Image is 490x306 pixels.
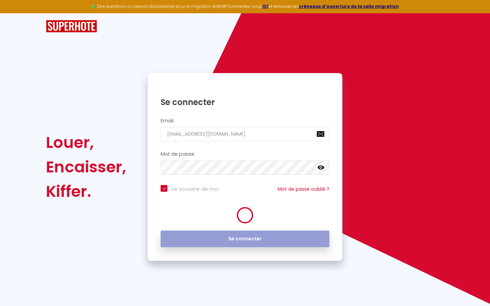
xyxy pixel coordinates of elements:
h2: Mot de passe [161,151,329,157]
h2: Email [161,118,329,124]
h1: Se connecter [161,97,329,107]
div: Louer, [46,130,126,155]
img: SuperHote logo [46,20,97,33]
a: Mot de passe oublié ? [278,186,329,192]
a: ICI [262,3,268,9]
div: Kiffer. [46,179,126,204]
input: Ton Email [161,127,329,141]
a: créneaux d'ouverture de la salle migration [299,3,399,9]
button: Se connecter [161,231,329,248]
div: Encaisser, [46,155,126,179]
button: Ouvrir le widget de chat LiveChat [5,3,26,23]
